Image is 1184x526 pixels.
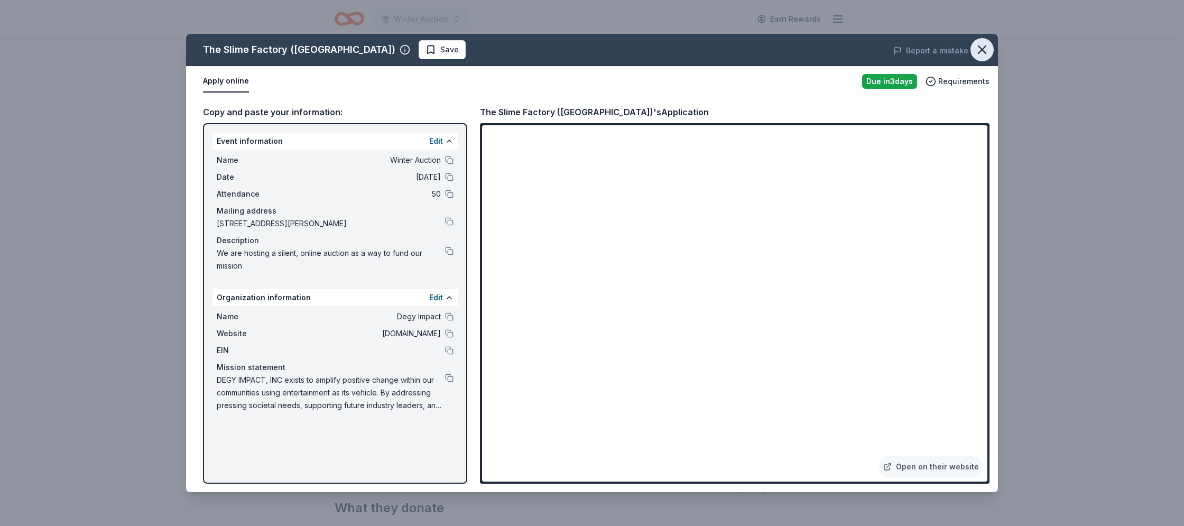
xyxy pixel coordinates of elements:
span: 50 [288,188,441,200]
span: Save [440,43,459,56]
div: Mailing address [217,205,454,217]
span: [DATE] [288,171,441,183]
div: Event information [212,133,458,150]
button: Edit [429,291,443,304]
span: Name [217,310,288,323]
span: DEGY IMPACT, INC exists to amplify positive change within our communities using entertainment as ... [217,374,445,412]
button: Apply online [203,70,249,93]
div: Due in 3 days [862,74,917,89]
button: Save [419,40,466,59]
div: Copy and paste your information: [203,105,467,119]
span: Attendance [217,188,288,200]
span: We are hosting a silent, online auction as a way to fund our mission [217,247,445,272]
span: Winter Auction [288,154,441,167]
span: Requirements [938,75,989,88]
button: Edit [429,135,443,147]
span: [DOMAIN_NAME] [288,327,441,340]
span: Website [217,327,288,340]
div: Mission statement [217,361,454,374]
div: The Slime Factory ([GEOGRAPHIC_DATA])'s Application [480,105,709,119]
span: [STREET_ADDRESS][PERSON_NAME] [217,217,445,230]
div: Organization information [212,289,458,306]
div: The Slime Factory ([GEOGRAPHIC_DATA]) [203,41,395,58]
button: Requirements [926,75,989,88]
span: EIN [217,344,288,357]
span: Name [217,154,288,167]
span: Date [217,171,288,183]
span: Degy Impact [288,310,441,323]
div: Description [217,234,454,247]
button: Report a mistake [893,44,968,57]
a: Open on their website [879,456,983,477]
